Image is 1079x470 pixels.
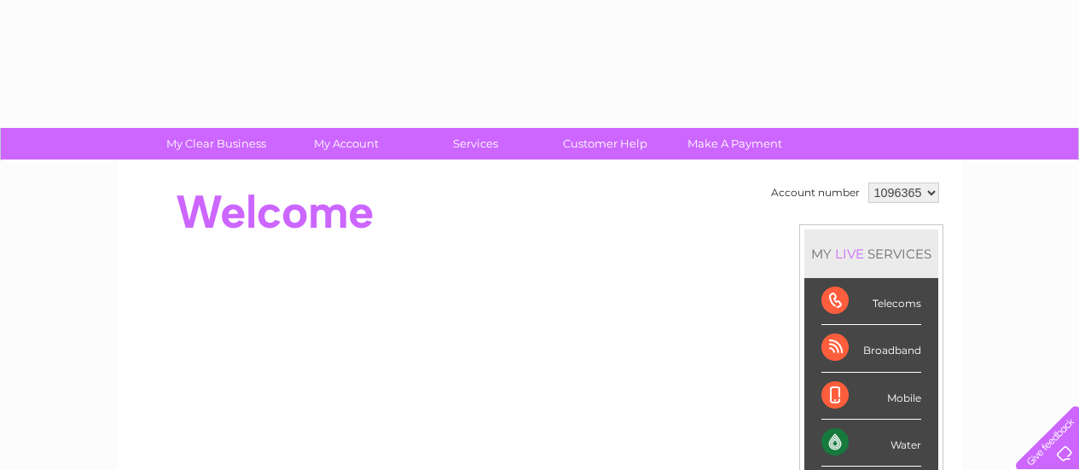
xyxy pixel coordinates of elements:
td: Account number [767,178,864,207]
a: My Clear Business [146,128,287,160]
div: Mobile [821,373,921,420]
a: My Account [276,128,416,160]
a: Make A Payment [664,128,805,160]
div: Water [821,420,921,467]
div: LIVE [832,246,867,262]
div: MY SERVICES [804,229,938,278]
a: Services [405,128,546,160]
div: Broadband [821,325,921,372]
div: Telecoms [821,278,921,325]
a: Customer Help [535,128,676,160]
